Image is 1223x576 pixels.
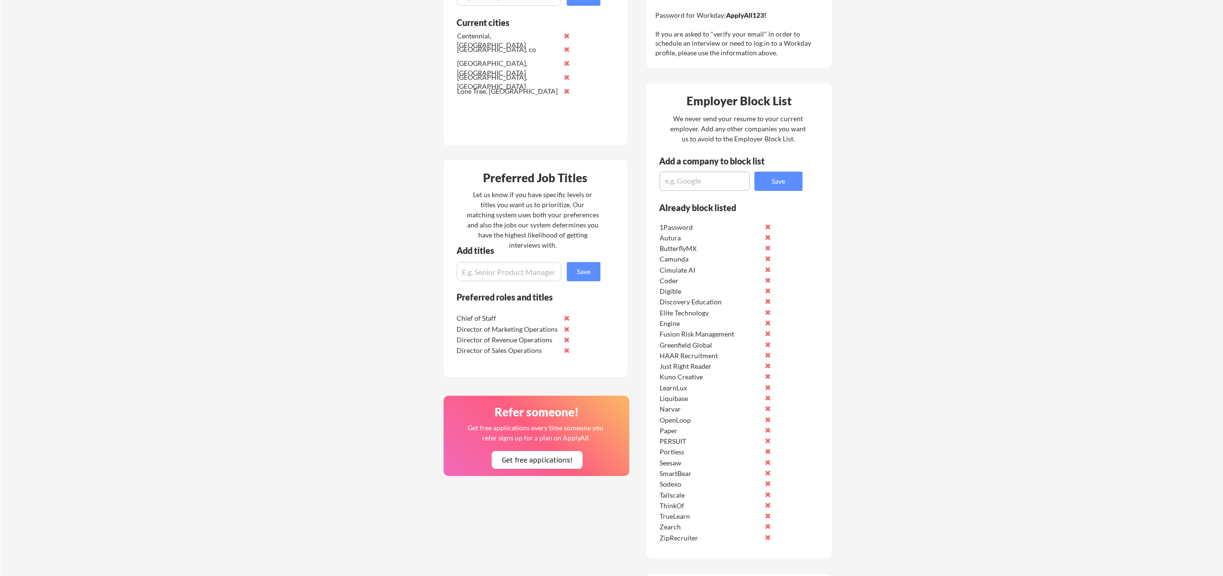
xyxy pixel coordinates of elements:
div: Refer someone! [447,406,626,418]
div: SmartBear [660,469,761,478]
input: E.g. Senior Product Manager [457,262,561,281]
div: Kuno Creative [660,372,761,382]
div: Liquibase [660,394,761,403]
button: Get free applications! [492,451,583,469]
div: Portless [660,447,761,457]
div: Tailscale [660,490,761,500]
div: Autura [660,233,761,243]
div: ButterflyMX [660,244,761,253]
div: Director of Sales Operations [457,346,558,355]
div: Discovery Education [660,297,761,307]
div: Already block listed [659,203,790,212]
div: Let us know if you have specific levels or titles you want us to prioritize. Our matching system ... [467,189,599,250]
div: PERSUIT [660,437,761,446]
div: Get free applications every time someone you refer signs up for a plan on ApplyAll [467,423,604,443]
button: Save [754,172,803,191]
strong: ApplyAll123! [726,11,766,19]
div: Paper [660,426,761,436]
div: Narvar [660,404,761,414]
div: [GEOGRAPHIC_DATA], [GEOGRAPHIC_DATA] [457,73,559,91]
div: 1Password [660,223,761,232]
div: Centennial, [GEOGRAPHIC_DATA] [457,31,559,50]
div: Current cities [457,18,590,27]
div: Greenfield Global [660,340,761,350]
div: Cimulate AI [660,265,761,275]
div: Elite Technology [660,308,761,318]
div: TrueLearn [660,512,761,521]
div: Director of Revenue Operations [457,335,558,345]
div: Zearch [660,522,761,532]
div: HAAR Recruitment [660,351,761,361]
div: OpenLoop [660,415,761,425]
div: Coder [660,276,761,286]
div: Digible [660,287,761,296]
div: [GEOGRAPHIC_DATA], [GEOGRAPHIC_DATA] [457,59,559,77]
div: ZipRecruiter [660,533,761,543]
div: Preferred Job Titles [446,172,625,184]
div: Add a company to block list [659,157,779,165]
div: Just Right Reader [660,362,761,371]
div: We never send your resume to your current employer. Add any other companies you want us to avoid ... [670,113,807,144]
div: Preferred roles and titles [457,293,587,301]
div: Lone Tree, [GEOGRAPHIC_DATA] [457,87,559,96]
div: [GEOGRAPHIC_DATA], co [457,45,559,54]
div: Camunda [660,254,761,264]
div: Add titles [457,246,592,255]
div: Seesaw [660,458,761,468]
div: LearnLux [660,383,761,393]
div: Director of Marketing Operations [457,325,558,334]
div: Sodexo [660,479,761,489]
div: Fusion Risk Management [660,329,761,339]
div: Chief of Staff [457,313,558,323]
div: Employer Block List [650,95,829,107]
div: ThinkOf [660,501,761,511]
button: Save [567,262,600,281]
div: Engine [660,319,761,328]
